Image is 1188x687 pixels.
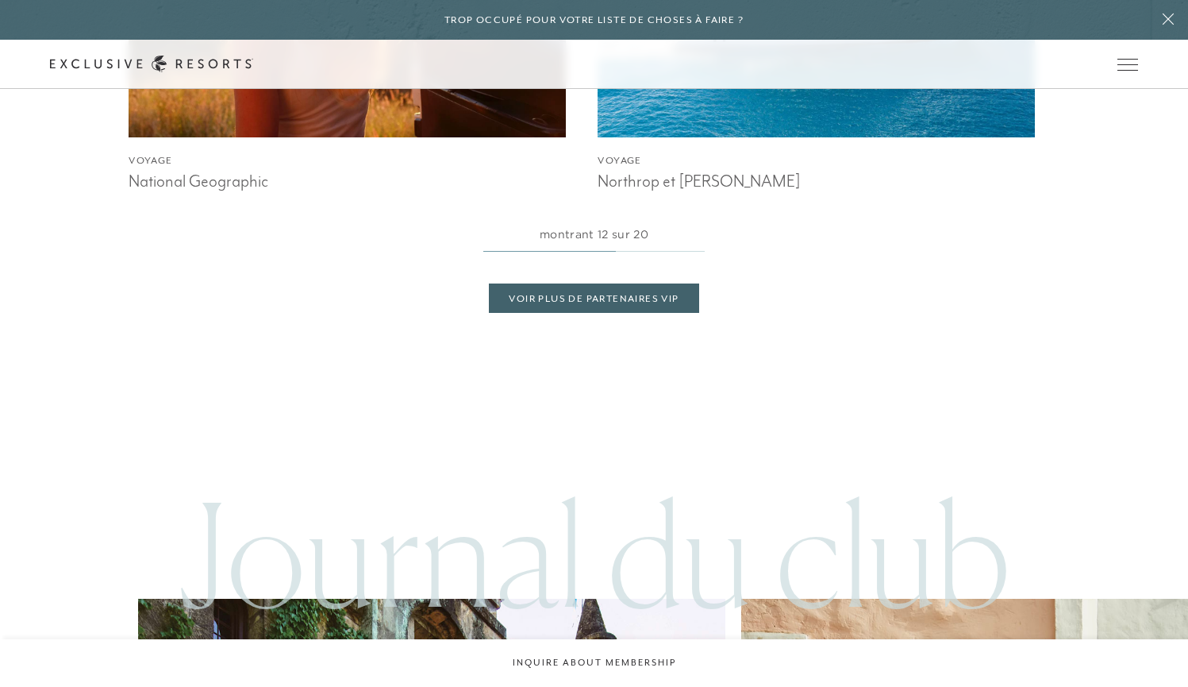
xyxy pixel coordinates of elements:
[540,227,648,241] span: montrant 12 sur 20
[129,153,566,168] h4: VOYAGE
[444,13,744,28] h6: TROP OCCUPÉ POUR VOTRE LISTE DE CHOSES À FAIRE ?
[129,168,566,191] h3: National Geographic
[1117,59,1138,70] button: Ouvrir la navigation
[598,153,1035,168] h4: VOYAGE
[489,284,698,314] a: VOIR PLUS DE PARTENAIRES VIP
[598,168,1035,191] h3: Northrop et [PERSON_NAME]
